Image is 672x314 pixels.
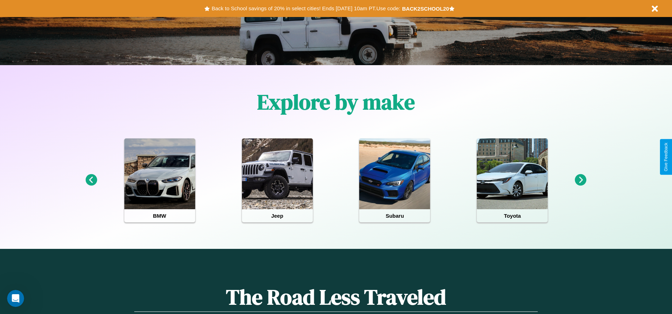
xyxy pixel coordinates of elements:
[134,282,537,312] h1: The Road Less Traveled
[663,143,668,171] div: Give Feedback
[242,209,313,222] h4: Jeep
[210,4,402,13] button: Back to School savings of 20% in select cities! Ends [DATE] 10am PT.Use code:
[257,87,415,116] h1: Explore by make
[402,6,449,12] b: BACK2SCHOOL20
[124,209,195,222] h4: BMW
[7,290,24,307] iframe: Intercom live chat
[477,209,548,222] h4: Toyota
[359,209,430,222] h4: Subaru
